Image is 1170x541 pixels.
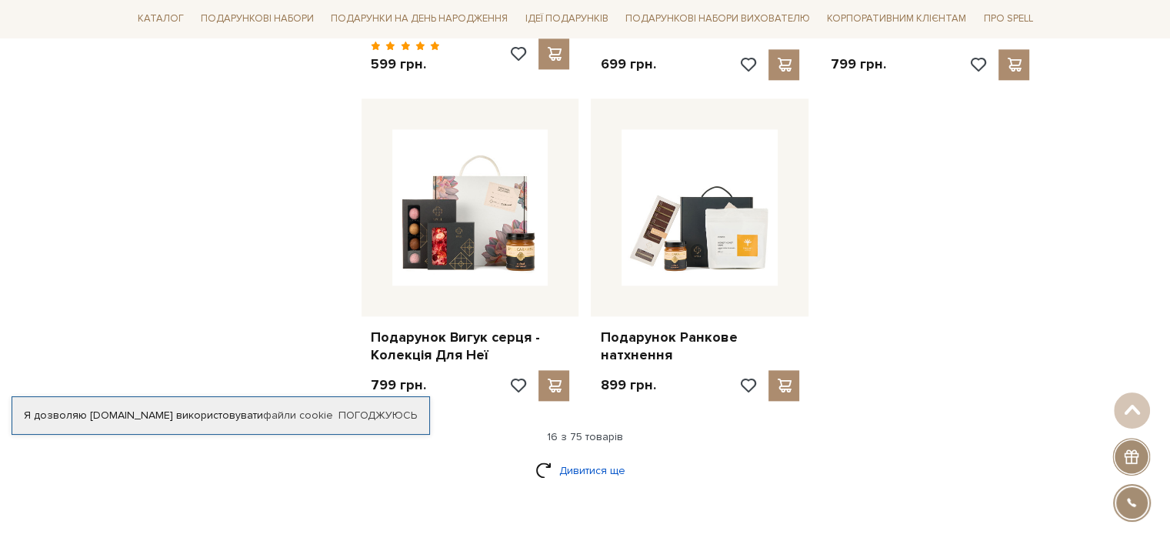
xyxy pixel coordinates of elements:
[600,329,799,365] a: Подарунок Ранкове натхнення
[12,409,429,422] div: Я дозволяю [DOMAIN_NAME] використовувати
[132,8,190,32] a: Каталог
[371,376,426,394] p: 799 грн.
[821,6,972,32] a: Корпоративним клієнтам
[518,8,614,32] a: Ідеї подарунків
[125,430,1045,444] div: 16 з 75 товарів
[371,55,441,73] p: 599 грн.
[619,6,816,32] a: Подарункові набори вихователю
[338,409,417,422] a: Погоджуюсь
[325,8,514,32] a: Подарунки на День народження
[600,55,655,73] p: 699 грн.
[263,409,333,422] a: файли cookie
[195,8,320,32] a: Подарункові набори
[830,55,885,73] p: 799 грн.
[535,457,635,484] a: Дивитися ще
[600,376,655,394] p: 899 грн.
[977,8,1038,32] a: Про Spell
[371,329,570,365] a: Подарунок Вигук серця - Колекція Для Неї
